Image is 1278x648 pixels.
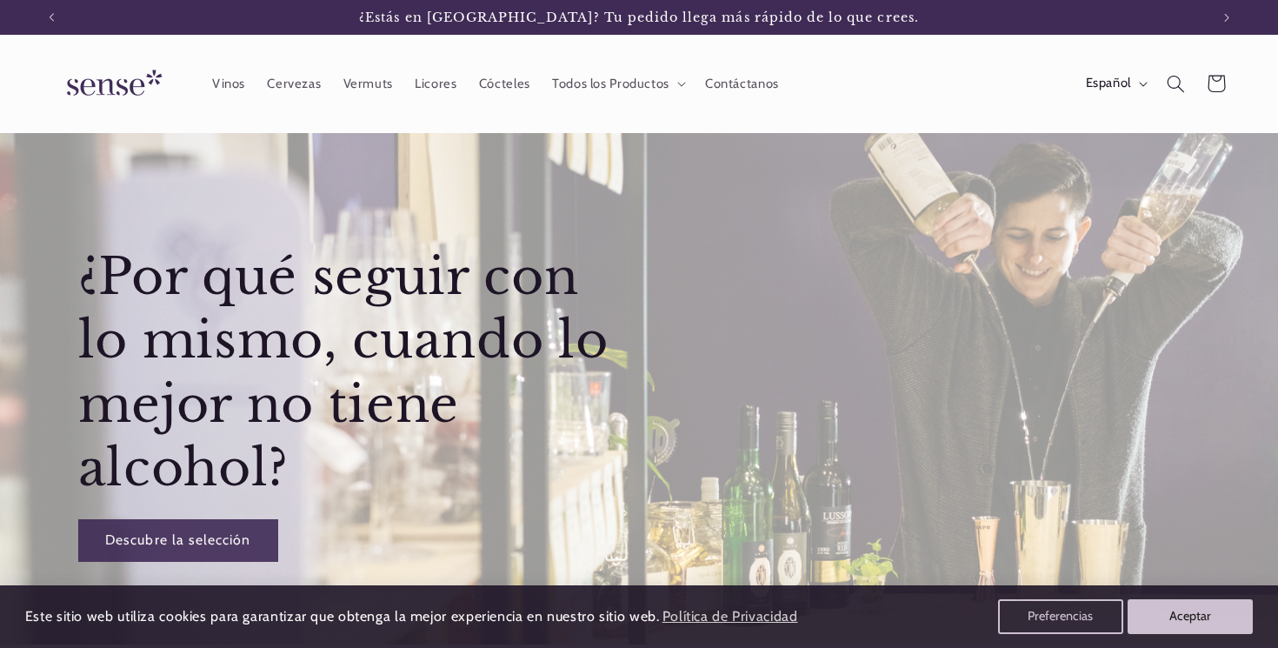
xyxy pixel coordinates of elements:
span: Vinos [212,76,245,92]
summary: Búsqueda [1155,63,1195,104]
button: Preferencias [998,599,1123,634]
span: ¿Estás en [GEOGRAPHIC_DATA]? Tu pedido llega más rápido de lo que crees. [359,10,919,25]
a: Licores [404,64,469,103]
a: Política de Privacidad (opens in a new tab) [659,602,800,632]
a: Cervezas [256,64,332,103]
button: Aceptar [1128,599,1253,634]
a: Contáctanos [694,64,789,103]
summary: Todos los Productos [541,64,694,103]
a: Descubre la selección [77,519,277,562]
span: Cervezas [267,76,321,92]
img: Sense [46,59,176,109]
span: Español [1086,74,1131,93]
span: Este sitio web utiliza cookies para garantizar que obtenga la mejor experiencia en nuestro sitio ... [25,608,660,625]
h2: ¿Por qué seguir con lo mismo, cuando lo mejor no tiene alcohol? [77,245,635,501]
a: Cócteles [468,64,541,103]
span: Todos los Productos [552,76,669,92]
a: Sense [39,52,183,116]
button: Español [1075,66,1155,101]
span: Vermuts [343,76,393,92]
a: Vinos [201,64,256,103]
a: Vermuts [332,64,404,103]
span: Cócteles [479,76,530,92]
span: Contáctanos [705,76,779,92]
span: Licores [415,76,456,92]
